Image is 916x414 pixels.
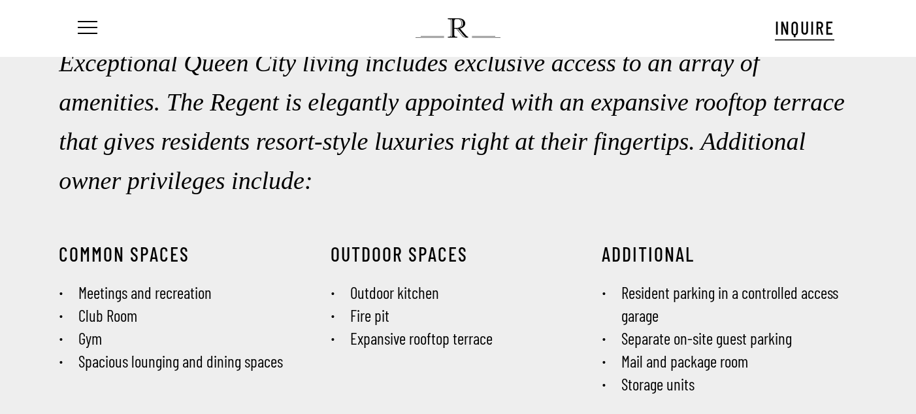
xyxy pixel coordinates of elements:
[775,16,834,39] span: INQUIRE
[602,373,857,396] li: Storage units
[59,304,314,327] li: Club Room
[602,242,857,266] h3: ADDITIONAL
[331,242,585,266] h3: OUTDOOR SPACES
[331,304,585,327] li: Fire pit
[331,281,585,304] li: Outdoor kitchen
[602,281,857,327] li: Resident parking in a controlled access garage
[602,327,857,350] li: Separate on-site guest parking
[75,22,97,35] a: Navigation Menu
[59,327,314,350] li: Gym
[59,43,857,200] h2: Exceptional Queen City living includes exclusive access to an array of amenities. The Regent is e...
[59,281,314,304] li: Meetings and recreation
[602,350,857,373] li: Mail and package room
[775,15,834,41] a: INQUIRE
[59,350,314,373] li: Spacious lounging and dining spaces
[59,242,314,266] h3: COMMON SPACES
[331,327,585,350] li: Expansive rooftop terrace
[416,18,500,38] img: The Regent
